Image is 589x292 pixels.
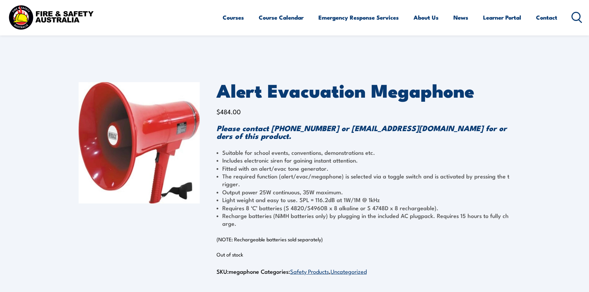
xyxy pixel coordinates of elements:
a: Courses [223,8,244,26]
a: About Us [414,8,439,26]
li: Light weight and easy to use. SPL = 116.2dB at 1W/1M @ 1kHz [217,196,510,203]
li: Requires 8 ‘C’ batteries (S 4820/S4960B x 8 alkaline or S 4748D x 8 rechargeable). [217,204,510,212]
li: Output power 25W continuous, 35W maximum. [217,188,510,196]
span: Categories: , [261,267,367,275]
a: Emergency Response Services [318,8,399,26]
li: Recharge batteries (NiMH batteries only) by plugging in the included AC plugpack. Requires 15 hou... [217,212,510,227]
p: Out of stock [217,251,510,258]
span: megaphone [229,267,259,275]
a: Uncategorized [331,267,367,275]
a: Contact [536,8,557,26]
li: Suitable for school events, conventions, demonstrations etc. [217,148,510,156]
strong: Please contact [PHONE_NUMBER] or [EMAIL_ADDRESS][DOMAIN_NAME] for orders of this product. [217,122,507,142]
a: Safety Products [290,267,329,275]
p: (NOTE: Rechargeable batteries sold separately) [217,236,510,243]
li: Fitted with an alert/evac tone generator. [217,164,510,172]
img: Alert Evacuation Megaphone [79,82,200,203]
span: $ [217,107,220,116]
a: News [453,8,468,26]
span: SKU: [217,267,259,275]
a: Learner Portal [483,8,521,26]
li: Includes electronic siren for gaining instant attention. [217,156,510,164]
h1: Alert Evacuation Megaphone [217,82,510,98]
bdi: 484.00 [217,107,241,116]
a: Course Calendar [259,8,304,26]
li: The required function (alert/evac/megaphone) is selected via a toggle switch and is activated by ... [217,172,510,188]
